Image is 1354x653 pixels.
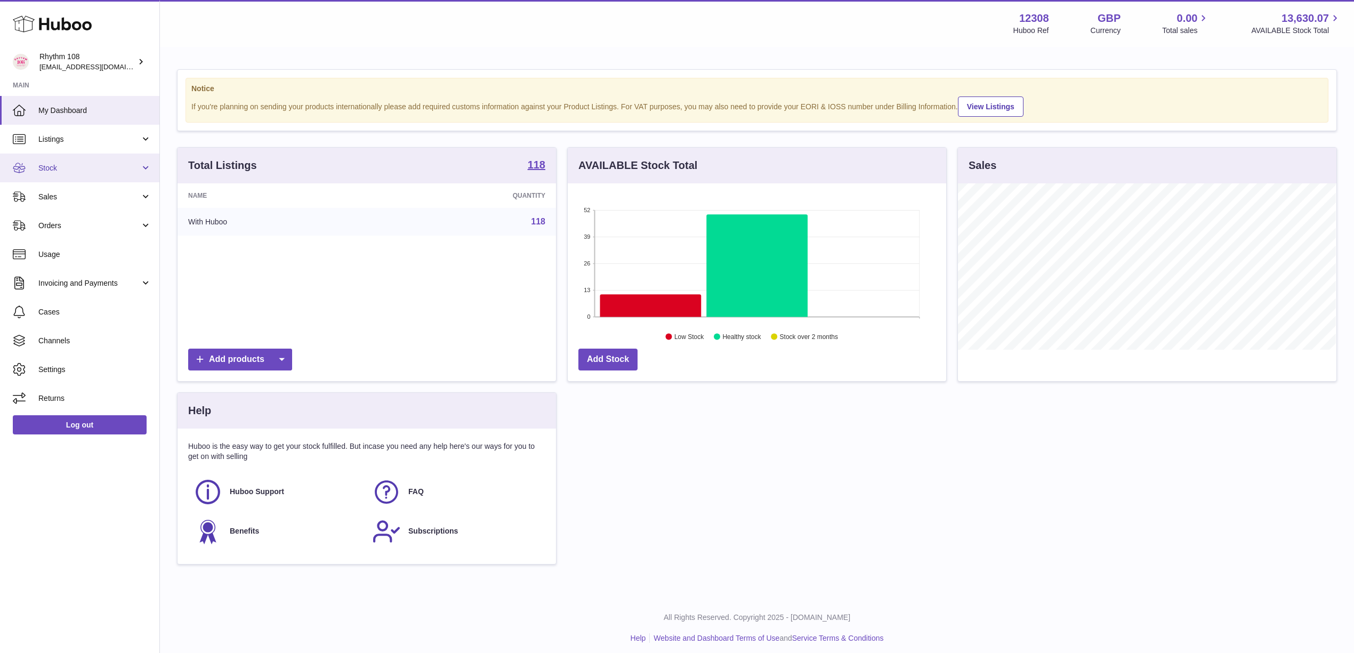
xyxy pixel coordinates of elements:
span: My Dashboard [38,106,151,116]
div: Currency [1091,26,1121,36]
a: Huboo Support [194,478,361,506]
a: 0.00 Total sales [1162,11,1210,36]
strong: 12308 [1019,11,1049,26]
span: Huboo Support [230,487,284,497]
span: Sales [38,192,140,202]
a: Website and Dashboard Terms of Use [654,634,779,642]
span: Benefits [230,526,259,536]
a: Subscriptions [372,517,540,546]
text: Low Stock [674,333,704,341]
a: Service Terms & Conditions [792,634,884,642]
span: FAQ [408,487,424,497]
span: Usage [38,249,151,260]
text: 26 [584,260,590,267]
h3: Total Listings [188,158,257,173]
strong: 118 [528,159,545,170]
a: FAQ [372,478,540,506]
span: Total sales [1162,26,1210,36]
text: 39 [584,233,590,240]
span: 0.00 [1177,11,1198,26]
h3: Sales [969,158,996,173]
strong: GBP [1098,11,1121,26]
text: 52 [584,207,590,213]
span: 13,630.07 [1282,11,1329,26]
a: View Listings [958,96,1023,117]
a: Add Stock [578,349,638,370]
th: Name [178,183,377,208]
text: 0 [587,313,590,320]
span: Channels [38,336,151,346]
th: Quantity [377,183,556,208]
a: Log out [13,415,147,434]
p: All Rights Reserved. Copyright 2025 - [DOMAIN_NAME] [168,612,1345,623]
text: Stock over 2 months [780,333,838,341]
img: orders@rhythm108.com [13,54,29,70]
text: Healthy stock [722,333,761,341]
div: If you're planning on sending your products internationally please add required customs informati... [191,95,1323,117]
a: Add products [188,349,292,370]
span: Listings [38,134,140,144]
a: 118 [528,159,545,172]
text: 13 [584,287,590,293]
a: Benefits [194,517,361,546]
div: Huboo Ref [1013,26,1049,36]
td: With Huboo [178,208,377,236]
span: AVAILABLE Stock Total [1251,26,1341,36]
li: and [650,633,883,643]
a: Help [631,634,646,642]
span: Subscriptions [408,526,458,536]
h3: Help [188,404,211,418]
p: Huboo is the easy way to get your stock fulfilled. But incase you need any help here's our ways f... [188,441,545,462]
span: Returns [38,393,151,404]
span: [EMAIL_ADDRESS][DOMAIN_NAME] [39,62,157,71]
span: Orders [38,221,140,231]
span: Stock [38,163,140,173]
span: Cases [38,307,151,317]
span: Settings [38,365,151,375]
a: 118 [531,217,545,226]
a: 13,630.07 AVAILABLE Stock Total [1251,11,1341,36]
span: Invoicing and Payments [38,278,140,288]
strong: Notice [191,84,1323,94]
h3: AVAILABLE Stock Total [578,158,697,173]
div: Rhythm 108 [39,52,135,72]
